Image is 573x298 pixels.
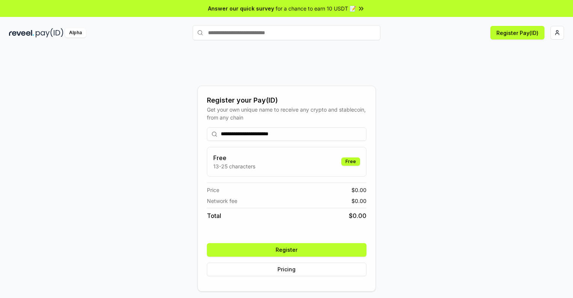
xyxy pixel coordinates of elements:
[207,106,366,121] div: Get your own unique name to receive any crypto and stablecoin, from any chain
[207,186,219,194] span: Price
[207,211,221,220] span: Total
[207,197,237,205] span: Network fee
[213,153,255,162] h3: Free
[36,28,63,38] img: pay_id
[9,28,34,38] img: reveel_dark
[213,162,255,170] p: 13-25 characters
[351,197,366,205] span: $ 0.00
[276,5,356,12] span: for a chance to earn 10 USDT 📝
[341,157,360,166] div: Free
[65,28,86,38] div: Alpha
[208,5,274,12] span: Answer our quick survey
[207,263,366,276] button: Pricing
[207,243,366,257] button: Register
[351,186,366,194] span: $ 0.00
[207,95,366,106] div: Register your Pay(ID)
[490,26,544,39] button: Register Pay(ID)
[349,211,366,220] span: $ 0.00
